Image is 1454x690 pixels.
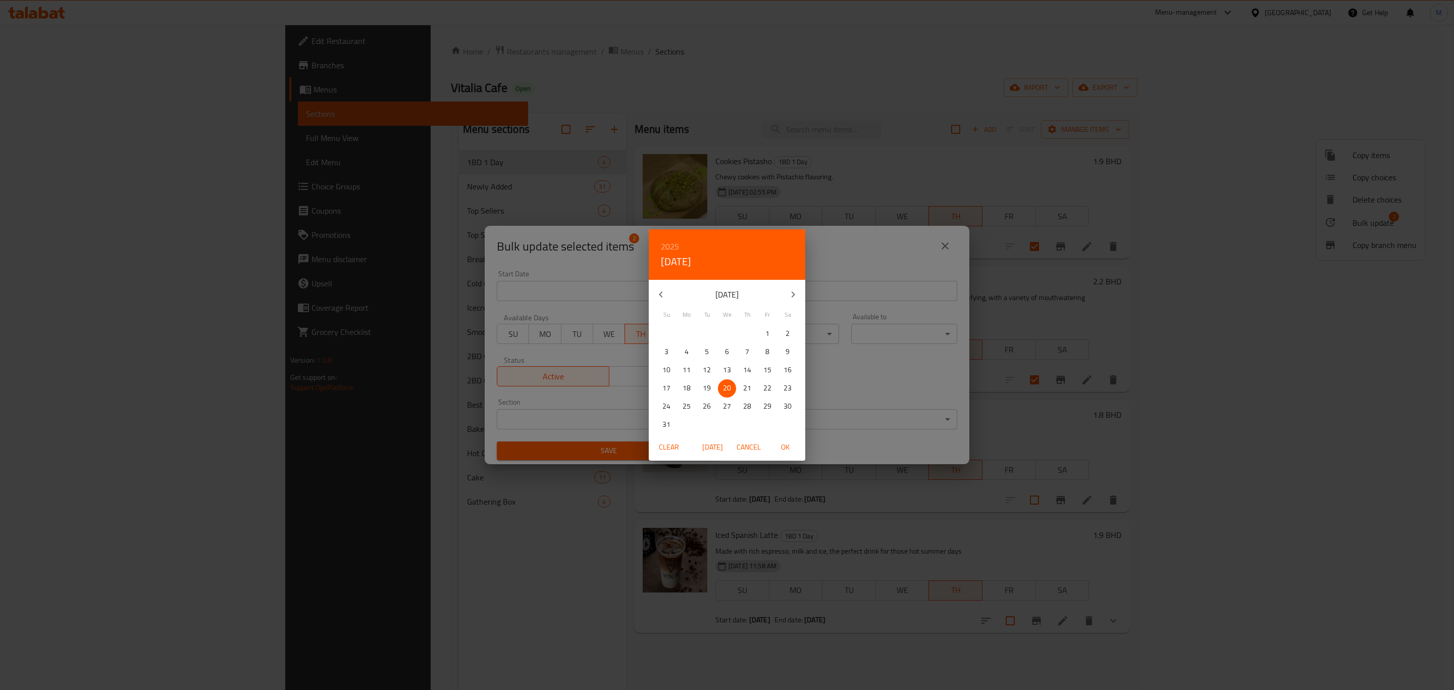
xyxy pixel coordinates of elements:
[738,343,756,361] button: 7
[786,327,790,340] p: 2
[784,382,792,395] p: 23
[698,361,716,379] button: 12
[773,441,797,454] span: OK
[703,400,711,413] p: 26
[723,364,731,376] p: 13
[758,310,776,319] span: Fr
[678,379,696,398] button: 18
[657,398,676,416] button: 24
[678,398,696,416] button: 25
[673,288,781,301] p: [DATE]
[703,364,711,376] p: 12
[778,361,797,379] button: 16
[657,379,676,398] button: 17
[718,398,736,416] button: 27
[758,325,776,343] button: 1
[718,361,736,379] button: 13
[698,398,716,416] button: 26
[657,361,676,379] button: 10
[738,379,756,398] button: 21
[743,364,751,376] p: 14
[678,343,696,361] button: 4
[769,438,801,457] button: OK
[738,398,756,416] button: 28
[698,379,716,398] button: 19
[683,382,691,395] p: 18
[700,441,724,454] span: [DATE]
[738,310,756,319] span: Th
[657,343,676,361] button: 3
[738,361,756,379] button: 14
[662,418,670,431] p: 31
[758,343,776,361] button: 8
[683,400,691,413] p: 25
[784,364,792,376] p: 16
[786,346,790,358] p: 9
[765,327,769,340] p: 1
[696,438,729,457] button: [DATE]
[743,382,751,395] p: 21
[763,400,771,413] p: 29
[662,364,670,376] p: 10
[664,346,668,358] p: 3
[763,364,771,376] p: 15
[723,400,731,413] p: 27
[758,398,776,416] button: 29
[778,398,797,416] button: 30
[718,343,736,361] button: 6
[765,346,769,358] p: 8
[703,382,711,395] p: 19
[678,361,696,379] button: 11
[725,346,729,358] p: 6
[737,441,761,454] span: Cancel
[657,441,681,454] span: Clear
[698,310,716,319] span: Tu
[778,310,797,319] span: Sa
[705,346,709,358] p: 5
[661,239,679,254] button: 2025
[653,438,685,457] button: Clear
[657,310,676,319] span: Su
[784,400,792,413] p: 30
[723,382,731,395] p: 20
[778,343,797,361] button: 9
[745,346,749,358] p: 7
[758,379,776,398] button: 22
[662,382,670,395] p: 17
[662,400,670,413] p: 24
[778,379,797,398] button: 23
[758,361,776,379] button: 15
[743,400,751,413] p: 28
[683,364,691,376] p: 11
[718,379,736,398] button: 20
[718,310,736,319] span: We
[657,416,676,434] button: 31
[763,382,771,395] p: 22
[778,325,797,343] button: 2
[733,438,765,457] button: Cancel
[698,343,716,361] button: 5
[685,346,689,358] p: 4
[661,254,691,270] button: [DATE]
[678,310,696,319] span: Mo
